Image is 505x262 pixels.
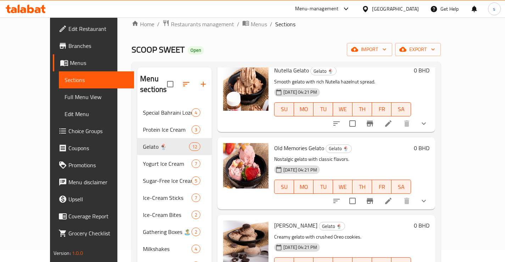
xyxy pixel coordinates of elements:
[68,195,129,203] span: Upsell
[326,144,352,153] div: Gelato 🍨
[65,76,129,84] span: Sections
[132,20,154,28] a: Home
[72,249,83,258] span: 1.0.0
[192,212,200,218] span: 2
[251,20,267,28] span: Menus
[274,65,309,76] span: Nutella Gelato
[188,47,204,53] span: Open
[192,245,200,253] div: items
[53,54,134,71] a: Menus
[68,229,129,238] span: Grocery Checklist
[68,144,129,152] span: Coupons
[242,20,267,29] a: Menus
[132,20,441,29] nav: breadcrumb
[270,20,272,28] li: /
[372,102,392,116] button: FR
[68,24,129,33] span: Edit Restaurant
[68,178,129,186] span: Menu disclaimer
[192,229,200,235] span: 2
[345,193,360,208] span: Select to update
[375,104,389,114] span: FR
[143,159,192,168] span: Yogurt Ice Cream
[223,65,268,111] img: Nutella Gelato
[189,142,200,151] div: items
[336,182,350,192] span: WE
[59,71,134,88] a: Sections
[68,127,129,135] span: Choice Groups
[415,192,432,209] button: show more
[392,180,411,194] button: SA
[316,104,330,114] span: TU
[313,102,333,116] button: TU
[132,42,185,58] span: SCOOP SWEET
[137,138,212,155] div: Gelato 🍨12
[274,102,294,116] button: SU
[355,182,369,192] span: TH
[326,144,351,153] span: Gelato 🍨
[192,159,200,168] div: items
[237,20,239,28] li: /
[59,88,134,105] a: Full Menu View
[143,125,192,134] span: Protein Ice Cream
[384,119,393,128] a: Edit menu item
[143,142,189,151] div: Gelato 🍨
[140,73,167,95] h2: Menu sections
[137,223,212,240] div: Gathering Boxes 🏝️☀️2
[274,233,411,241] p: Creamy gelato with crushed Oreo cookies.
[157,20,160,28] li: /
[178,76,195,93] span: Sort sections
[143,176,192,185] div: Sugar-Free Ice Cream (Sweetened with Stevia)
[414,143,429,153] h6: 0 BHD
[143,193,192,202] span: Ice-Cream Sticks
[384,197,393,205] a: Edit menu item
[347,43,392,56] button: import
[274,155,411,164] p: Nostalgic gelato with classic flavors.
[401,45,435,54] span: export
[281,244,320,251] span: [DATE] 04:21 PM
[297,104,311,114] span: MO
[398,192,415,209] button: delete
[143,228,192,236] span: Gathering Boxes 🏝️☀️
[345,116,360,131] span: Select to update
[53,20,134,37] a: Edit Restaurant
[53,225,134,242] a: Grocery Checklist
[192,246,200,252] span: 4
[143,211,192,219] span: Ice-Cream Bites
[355,104,369,114] span: TH
[398,115,415,132] button: delete
[137,104,212,121] div: Special Bahraini Loze Sorbets4
[68,161,129,169] span: Promotions
[297,182,311,192] span: MO
[53,191,134,208] a: Upsell
[313,180,333,194] button: TU
[415,115,432,132] button: show more
[65,93,129,101] span: Full Menu View
[143,245,192,253] span: Milkshakes
[311,67,336,75] span: Gelato 🍨
[414,220,429,230] h6: 0 BHD
[493,5,495,13] span: s
[274,180,294,194] button: SU
[316,182,330,192] span: TU
[372,5,419,13] div: [GEOGRAPHIC_DATA]
[53,37,134,54] a: Branches
[171,20,234,28] span: Restaurants management
[353,45,387,54] span: import
[192,195,200,201] span: 7
[294,102,313,116] button: MO
[137,155,212,172] div: Yogurt Ice Cream7
[361,192,378,209] button: Branch-specific-item
[394,182,408,192] span: SA
[189,143,200,150] span: 12
[192,160,200,167] span: 7
[192,193,200,202] div: items
[137,121,212,138] div: Protein Ice Cream3
[414,65,429,75] h6: 0 BHD
[281,89,320,95] span: [DATE] 04:21 PM
[420,197,428,205] svg: Show Choices
[392,102,411,116] button: SA
[53,208,134,225] a: Coverage Report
